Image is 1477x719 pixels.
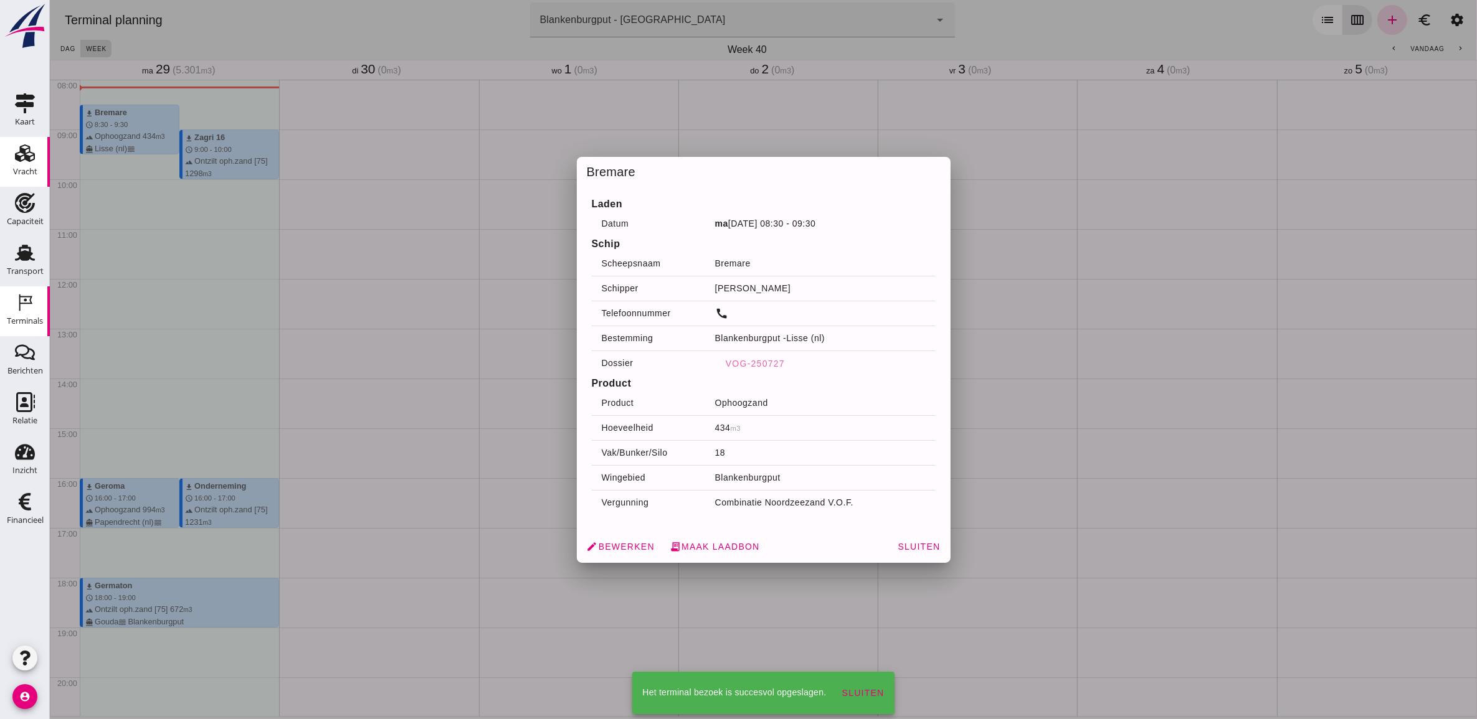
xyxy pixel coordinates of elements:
span: Sluiten [847,542,890,552]
span: Bewerken [537,541,605,552]
span: VOG-250727 [675,359,735,369]
div: Relatie [12,416,37,425]
i: receipt_long [620,541,631,552]
td: Bremare [655,251,886,276]
td: Lisse (nl) [655,326,886,351]
th: Schipper [542,276,655,301]
div: Vracht [13,167,37,176]
div: Terminals [7,317,43,325]
div: Berichten [7,367,43,375]
th: Vak/Bunker/Silo [542,441,655,466]
th: Scheepsnaam [542,251,655,276]
div: Financieel [7,516,44,524]
th: Telefoonnummer [542,301,655,326]
div: Inzicht [12,466,37,474]
td: 434 [655,416,886,441]
small: m3 [681,425,691,432]
th: Datum [542,212,655,237]
button: Sluiten [786,682,839,704]
div: Capaciteit [7,217,44,225]
span: Blankenburgput - [665,333,737,343]
th: Hoeveelheid [542,416,655,441]
td: 18 [655,441,886,466]
td: [DATE] 08:30 - 09:30 [655,212,886,237]
span: Sluiten [791,688,834,698]
strong: ma [665,219,678,228]
div: Bremare [527,157,901,187]
td: Ophoogzand [655,391,886,416]
i: account_circle [12,684,37,709]
img: logo-small.a267ee39.svg [2,3,47,49]
div: Kaart [15,118,35,126]
a: Bewerken [532,535,610,558]
button: Maak laadbon [615,535,715,558]
i: edit [537,541,548,552]
td: Combinatie Noordzeezand V.O.F. [655,491,886,515]
div: Transport [7,267,44,275]
i: call [665,307,678,320]
th: Product [542,391,655,416]
th: Bestemming [542,326,655,351]
h4: Product [542,376,886,391]
th: Dossier [542,351,655,376]
td: [PERSON_NAME] [655,276,886,301]
th: Vergunning [542,491,655,515]
h4: Laden [542,197,886,212]
button: Sluiten [842,535,895,558]
button: VOG-250727 [665,352,745,375]
span: Maak laadbon [620,541,710,552]
td: Blankenburgput [655,466,886,491]
th: Wingebied [542,466,655,491]
div: Het terminal bezoek is succesvol opgeslagen. [592,687,776,699]
h4: Schip [542,237,886,251]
